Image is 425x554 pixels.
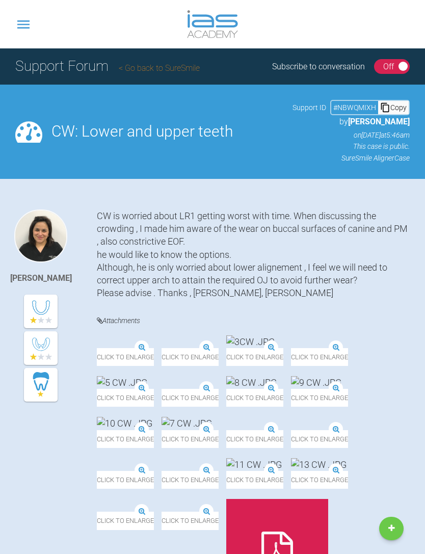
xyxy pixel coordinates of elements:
span: Click to enlarge [162,471,219,489]
span: Click to enlarge [162,430,219,448]
img: 11 CW .JPG [226,458,282,471]
span: [PERSON_NAME] [348,117,410,126]
div: Subscribe to conversation [272,60,365,73]
img: 8 CW .JPG [226,376,277,389]
span: Click to enlarge [97,430,154,448]
p: on [DATE] at 5:46am [293,129,410,141]
span: Click to enlarge [226,430,283,448]
div: Copy [378,101,409,114]
div: [PERSON_NAME] [10,272,72,285]
span: Click to enlarge [97,512,154,530]
h4: Attachments [97,314,410,327]
span: Click to enlarge [291,471,348,489]
span: Click to enlarge [97,348,154,366]
h1: Support Forum [15,55,200,78]
p: by [293,115,410,128]
div: # NBWQMIXH [331,102,378,113]
img: 3CW .JPG [226,335,275,348]
img: logo-light.3e3ef733.png [187,10,238,38]
a: New Case [379,517,404,540]
img: 10 CW .JPG [97,417,152,430]
div: Off [383,60,394,73]
a: Go back to SureSmile [119,63,200,73]
p: SureSmile Aligner Case [293,152,410,164]
span: Click to enlarge [162,389,219,407]
img: Swati Anand [14,209,67,262]
img: 9 CW .JPG [291,376,341,389]
span: Click to enlarge [162,512,219,530]
span: Click to enlarge [291,348,348,366]
div: CW is worried about LR1 getting worst with time. When discussing the crowding , I made him aware ... [97,209,410,299]
h2: CW: Lower and upper teeth [51,124,283,139]
p: This case is public. [293,141,410,152]
span: Click to enlarge [291,430,348,448]
span: Click to enlarge [226,471,283,489]
span: Click to enlarge [226,389,283,407]
span: Click to enlarge [97,471,154,489]
span: Support ID [293,102,326,113]
span: Click to enlarge [162,348,219,366]
span: Click to enlarge [226,348,283,366]
img: 13 CW .JPG [291,458,347,471]
img: 7 CW .JPG [162,417,212,430]
span: Click to enlarge [291,389,348,407]
img: 5 CW .JPG [97,376,147,389]
span: Click to enlarge [97,389,154,407]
